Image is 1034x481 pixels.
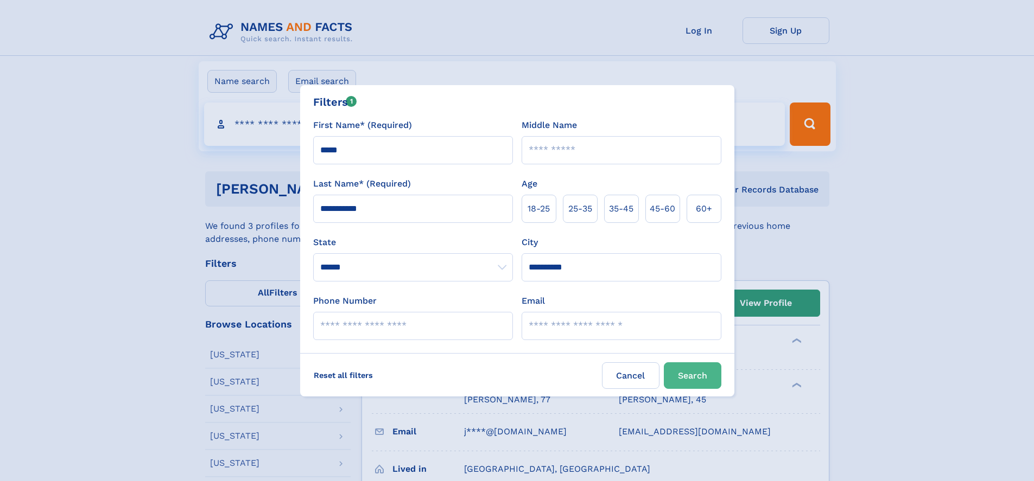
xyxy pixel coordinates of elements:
[307,362,380,388] label: Reset all filters
[522,236,538,249] label: City
[650,202,675,215] span: 45‑60
[602,362,659,389] label: Cancel
[313,236,513,249] label: State
[313,294,377,307] label: Phone Number
[664,362,721,389] button: Search
[696,202,712,215] span: 60+
[528,202,550,215] span: 18‑25
[609,202,633,215] span: 35‑45
[313,177,411,190] label: Last Name* (Required)
[568,202,592,215] span: 25‑35
[522,177,537,190] label: Age
[313,94,357,110] div: Filters
[522,119,577,132] label: Middle Name
[313,119,412,132] label: First Name* (Required)
[522,294,545,307] label: Email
